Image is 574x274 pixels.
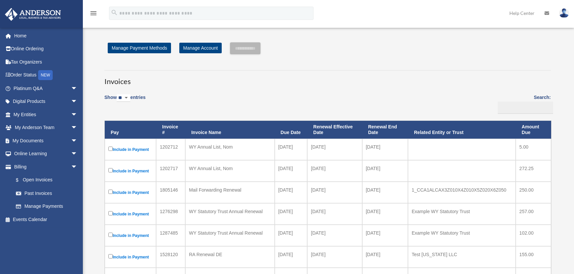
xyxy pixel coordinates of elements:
h3: Invoices [104,70,551,87]
label: Include in Payment [108,253,152,261]
span: arrow_drop_down [71,108,84,121]
div: WY Annual List, Nom [189,164,271,173]
td: 102.00 [516,225,551,246]
a: Manage Payments [9,200,84,213]
div: Mail Forwarding Renewal [189,185,271,195]
input: Include in Payment [108,254,113,258]
a: menu [89,12,97,17]
a: Digital Productsarrow_drop_down [5,95,87,108]
td: [DATE] [275,182,308,203]
div: NEW [38,70,53,80]
a: Past Invoices [9,187,84,200]
img: User Pic [559,8,569,18]
td: [DATE] [307,203,362,225]
select: Showentries [117,94,130,102]
span: arrow_drop_down [71,82,84,95]
th: Renewal Effective Date: activate to sort column ascending [307,121,362,139]
input: Include in Payment [108,147,113,151]
a: Manage Account [179,43,222,53]
input: Include in Payment [108,211,113,215]
a: Order StatusNEW [5,68,87,82]
td: [DATE] [362,225,408,246]
label: Include in Payment [108,188,152,197]
th: Pay: activate to sort column descending [105,121,156,139]
th: Due Date: activate to sort column ascending [275,121,308,139]
td: [DATE] [307,225,362,246]
a: $Open Invoices [9,173,81,187]
td: [DATE] [275,139,308,160]
td: Example WY Statutory Trust [408,203,516,225]
td: [DATE] [275,160,308,182]
label: Include in Payment [108,145,152,154]
a: Manage Payment Methods [108,43,171,53]
i: menu [89,9,97,17]
div: WY Statutory Trust Annual Renewal [189,228,271,238]
th: Invoice #: activate to sort column ascending [156,121,185,139]
td: 5.00 [516,139,551,160]
a: Online Ordering [5,42,87,56]
td: 155.00 [516,246,551,268]
label: Include in Payment [108,210,152,218]
td: [DATE] [275,246,308,268]
label: Show entries [104,93,145,109]
a: My Anderson Teamarrow_drop_down [5,121,87,134]
td: [DATE] [307,246,362,268]
td: [DATE] [307,160,362,182]
td: [DATE] [275,203,308,225]
td: [DATE] [362,182,408,203]
td: 1276298 [156,203,185,225]
label: Include in Payment [108,167,152,175]
th: Renewal End Date: activate to sort column ascending [362,121,408,139]
a: Platinum Q&Aarrow_drop_down [5,82,87,95]
input: Search: [498,102,553,114]
td: Example WY Statutory Trust [408,225,516,246]
label: Search: [495,93,551,114]
td: [DATE] [362,139,408,160]
a: Home [5,29,87,42]
td: [DATE] [275,225,308,246]
td: 1287485 [156,225,185,246]
td: [DATE] [362,160,408,182]
span: arrow_drop_down [71,95,84,109]
th: Invoice Name: activate to sort column ascending [185,121,274,139]
a: Billingarrow_drop_down [5,160,84,173]
span: arrow_drop_down [71,134,84,148]
th: Related Entity or Trust: activate to sort column ascending [408,121,516,139]
td: 1528120 [156,246,185,268]
label: Include in Payment [108,231,152,240]
img: Anderson Advisors Platinum Portal [3,8,63,21]
a: My Entitiesarrow_drop_down [5,108,87,121]
td: 257.00 [516,203,551,225]
td: 272.25 [516,160,551,182]
i: search [111,9,118,16]
td: Test [US_STATE] LLC [408,246,516,268]
input: Include in Payment [108,190,113,194]
span: $ [20,176,23,184]
td: [DATE] [307,182,362,203]
div: RA Renewal DE [189,250,271,259]
td: 1202717 [156,160,185,182]
span: arrow_drop_down [71,121,84,135]
td: [DATE] [362,246,408,268]
span: arrow_drop_down [71,160,84,174]
div: WY Statutory Trust Annual Renewal [189,207,271,216]
a: Events Calendar [5,213,87,226]
span: arrow_drop_down [71,147,84,161]
input: Include in Payment [108,233,113,237]
input: Include in Payment [108,168,113,172]
td: 1202712 [156,139,185,160]
a: My Documentsarrow_drop_down [5,134,87,147]
td: [DATE] [307,139,362,160]
td: 1_CCA1ALCAX3Z010X4Z010X5Z020X6Z050 [408,182,516,203]
td: [DATE] [362,203,408,225]
a: Online Learningarrow_drop_down [5,147,87,160]
th: Amount Due: activate to sort column ascending [516,121,551,139]
td: 250.00 [516,182,551,203]
a: Tax Organizers [5,55,87,68]
div: WY Annual List, Nom [189,142,271,152]
td: 1805146 [156,182,185,203]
